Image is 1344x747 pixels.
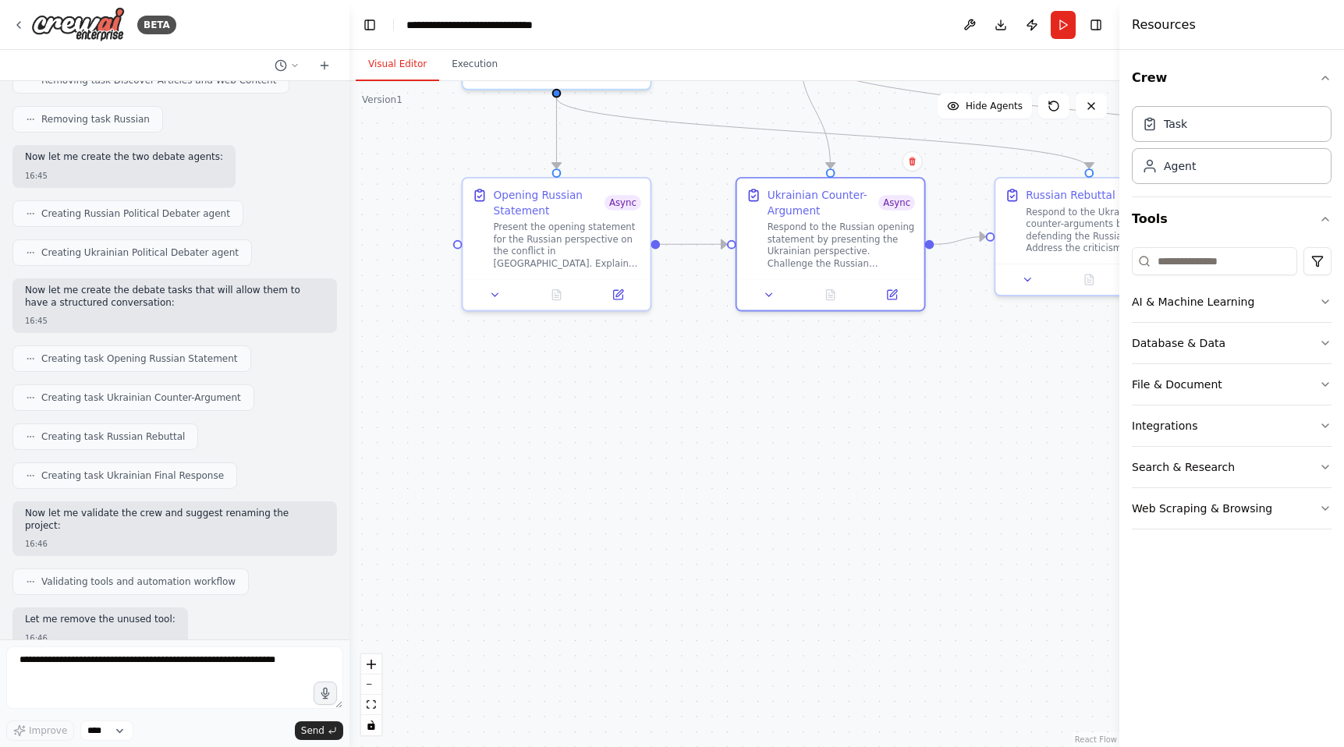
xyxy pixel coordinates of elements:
[1085,14,1107,36] button: Hide right sidebar
[1132,364,1332,405] button: File & Document
[41,113,150,126] span: Removing task Russian
[41,430,185,443] span: Creating task Russian Rebuttal
[359,14,381,36] button: Hide left sidebar
[1026,206,1173,254] div: Respond to the Ukrainian counter-arguments by defending the Russian position. Address the critici...
[1132,281,1332,322] button: AI & Machine Learning
[25,538,324,550] div: 16:46
[361,715,381,735] button: toggle interactivity
[362,94,402,106] div: Version 1
[314,682,337,705] button: Click to speak your automation idea
[137,16,176,34] div: BETA
[1132,335,1225,351] div: Database & Data
[549,97,1097,168] g: Edge from dc8bf168-923d-4ef1-9f4e-cbb3221f3205 to 269260c8-7595-49dd-bb8e-59133a7a67ea
[361,674,381,695] button: zoom out
[493,221,640,269] div: Present the opening statement for the Russian perspective on the conflict in [GEOGRAPHIC_DATA]. E...
[25,285,324,309] p: Now let me create the debate tasks that will allow them to have a structured conversation:
[1132,405,1332,446] button: Integrations
[768,221,915,269] div: Respond to the Russian opening statement by presenting the Ukrainian perspective. Challenge the R...
[934,229,985,252] g: Edge from 622f5a4b-7830-4774-97fb-5c250e537da1 to 269260c8-7595-49dd-bb8e-59133a7a67ea
[361,695,381,715] button: fit view
[1132,488,1332,529] button: Web Scraping & Browsing
[903,151,923,172] button: Delete node
[356,48,439,81] button: Visual Editor
[41,207,230,220] span: Creating Russian Political Debater agent
[25,508,324,532] p: Now let me validate the crew and suggest renaming the project:
[439,48,510,81] button: Execution
[1132,323,1332,363] button: Database & Data
[592,285,644,303] button: Open in side panel
[605,195,641,211] span: Async
[524,285,589,303] button: No output available
[866,285,918,303] button: Open in side panel
[1075,735,1117,744] a: React Flow attribution
[660,236,727,252] g: Edge from 0f63a433-a163-4c05-a36b-df8ce41b255c to 622f5a4b-7830-4774-97fb-5c250e537da1
[558,65,644,83] button: Open in side panel
[1132,56,1332,100] button: Crew
[31,7,125,42] img: Logo
[549,97,565,168] g: Edge from dc8bf168-923d-4ef1-9f4e-cbb3221f3205 to 0f63a433-a163-4c05-a36b-df8ce41b255c
[1132,447,1332,487] button: Search & Research
[1132,197,1332,241] button: Tools
[6,720,74,741] button: Improve
[25,170,223,182] div: 16:45
[966,100,1023,112] span: Hide Agents
[768,188,879,218] div: Ukrainian Counter-Argument
[736,177,926,312] div: Ukrainian Counter-ArgumentAsyncRespond to the Russian opening statement by presenting the Ukraini...
[41,575,236,588] span: Validating tools and automation workflow
[301,724,324,737] span: Send
[41,352,238,365] span: Creating task Opening Russian Statement
[406,17,582,33] nav: breadcrumb
[1132,16,1196,34] h4: Resources
[994,177,1184,296] div: Russian RebuttalRespond to the Ukrainian counter-arguments by defending the Russian position. Add...
[1132,501,1272,516] div: Web Scraping & Browsing
[25,632,176,644] div: 16:46
[295,721,343,740] button: Send
[1132,294,1254,310] div: AI & Machine Learning
[268,56,306,75] button: Switch to previous chat
[1132,459,1235,475] div: Search & Research
[1132,418,1197,434] div: Integrations
[361,654,381,674] button: zoom in
[312,56,337,75] button: Start a new chat
[462,177,652,312] div: Opening Russian StatementAsyncPresent the opening statement for the Russian perspective on the co...
[1164,116,1187,132] div: Task
[493,188,605,218] div: Opening Russian Statement
[41,246,239,259] span: Creating Ukrainian Political Debater agent
[25,151,223,164] p: Now let me create the two debate agents:
[25,614,176,626] p: Let me remove the unused tool:
[1132,377,1222,392] div: File & Document
[25,315,324,327] div: 16:45
[41,469,224,482] span: Creating task Ukrainian Final Response
[798,285,863,303] button: No output available
[793,52,839,168] g: Edge from 3473b39e-d84a-4cba-966e-13509017b3ba to 622f5a4b-7830-4774-97fb-5c250e537da1
[1132,100,1332,196] div: Crew
[938,94,1032,119] button: Hide Agents
[1164,158,1196,174] div: Agent
[41,391,241,404] span: Creating task Ukrainian Counter-Argument
[29,724,67,737] span: Improve
[361,654,381,735] div: React Flow controls
[1057,271,1122,289] button: No output available
[41,74,276,87] span: Removing task Discover Articles and Web Content
[1132,241,1332,542] div: Tools
[878,195,915,211] span: Async
[1026,188,1115,204] div: Russian Rebuttal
